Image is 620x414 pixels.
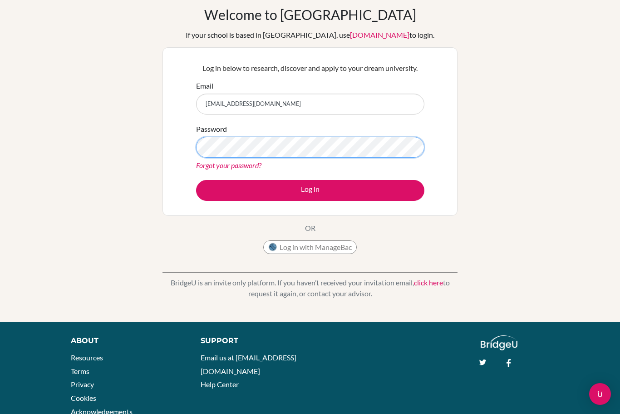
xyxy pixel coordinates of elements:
[414,278,443,287] a: click here
[162,277,458,299] p: BridgeU is an invite only platform. If you haven’t received your invitation email, to request it ...
[201,380,239,389] a: Help Center
[71,367,89,375] a: Terms
[71,353,103,362] a: Resources
[305,223,315,234] p: OR
[481,335,517,350] img: logo_white@2x-f4f0deed5e89b7ecb1c2cc34c3e3d731f90f0f143d5ea2071677605dd97b5244.png
[201,353,296,375] a: Email us at [EMAIL_ADDRESS][DOMAIN_NAME]
[71,380,94,389] a: Privacy
[263,240,357,254] button: Log in with ManageBac
[201,335,301,346] div: Support
[196,80,213,91] label: Email
[71,394,96,402] a: Cookies
[196,63,424,74] p: Log in below to research, discover and apply to your dream university.
[71,335,180,346] div: About
[186,30,434,40] div: If your school is based in [GEOGRAPHIC_DATA], use to login.
[196,124,227,135] label: Password
[196,180,424,201] button: Log in
[350,30,409,39] a: [DOMAIN_NAME]
[196,161,261,170] a: Forgot your password?
[204,6,416,23] h1: Welcome to [GEOGRAPHIC_DATA]
[589,383,611,405] div: Open Intercom Messenger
